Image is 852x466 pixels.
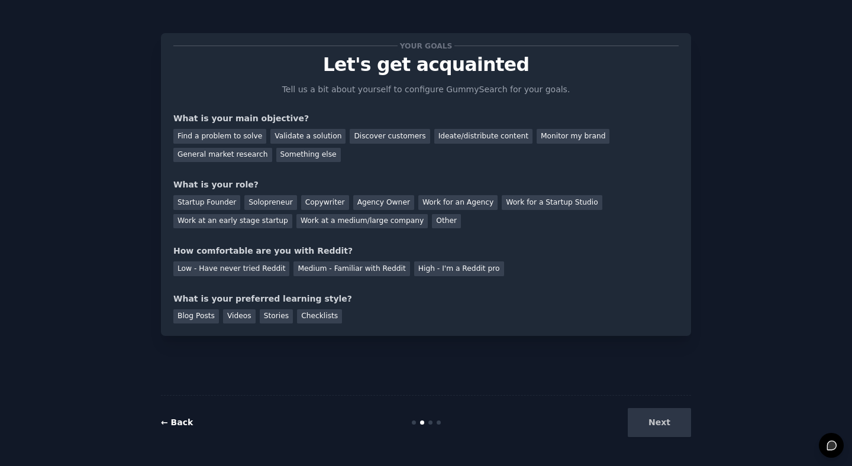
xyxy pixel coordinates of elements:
[244,195,296,210] div: Solopreneur
[414,261,504,276] div: High - I'm a Reddit pro
[173,214,292,229] div: Work at an early stage startup
[260,309,293,324] div: Stories
[296,214,428,229] div: Work at a medium/large company
[161,418,193,427] a: ← Back
[173,179,679,191] div: What is your role?
[434,129,532,144] div: Ideate/distribute content
[173,245,679,257] div: How comfortable are you with Reddit?
[353,195,414,210] div: Agency Owner
[293,261,409,276] div: Medium - Familiar with Reddit
[276,148,341,163] div: Something else
[398,40,454,52] span: Your goals
[173,261,289,276] div: Low - Have never tried Reddit
[502,195,602,210] div: Work for a Startup Studio
[301,195,349,210] div: Copywriter
[173,129,266,144] div: Find a problem to solve
[173,112,679,125] div: What is your main objective?
[270,129,346,144] div: Validate a solution
[297,309,342,324] div: Checklists
[223,309,256,324] div: Videos
[350,129,430,144] div: Discover customers
[173,309,219,324] div: Blog Posts
[277,83,575,96] p: Tell us a bit about yourself to configure GummySearch for your goals.
[173,148,272,163] div: General market research
[173,54,679,75] p: Let's get acquainted
[173,195,240,210] div: Startup Founder
[537,129,609,144] div: Monitor my brand
[432,214,461,229] div: Other
[173,293,679,305] div: What is your preferred learning style?
[418,195,498,210] div: Work for an Agency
